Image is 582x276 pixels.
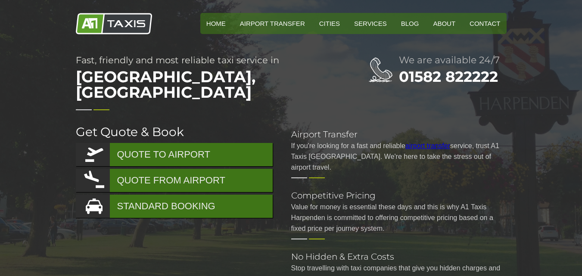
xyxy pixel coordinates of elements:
h2: Competitive Pricing [291,191,507,200]
a: STANDARD BOOKING [76,195,273,218]
h1: Fast, friendly and most reliable taxi service in [76,56,334,104]
a: HOME [200,13,232,34]
a: QUOTE FROM AIRPORT [76,169,273,192]
a: 01582 822222 [399,68,498,86]
a: Airport Transfer [234,13,311,34]
a: airport transfer [405,142,450,149]
h2: Airport Transfer [291,130,507,139]
h2: Get Quote & Book [76,126,274,138]
a: QUOTE TO AIRPORT [76,143,273,166]
a: Contact [464,13,506,34]
a: Cities [313,13,346,34]
a: About [427,13,461,34]
h2: No Hidden & Extra Costs [291,252,507,261]
h2: We are available 24/7 [399,56,507,65]
span: [GEOGRAPHIC_DATA], [GEOGRAPHIC_DATA] [76,65,334,104]
p: Value for money is essential these days and this is why A1 Taxis Harpenden is committed to offeri... [291,202,507,234]
p: If you're looking for a fast and reliable service, trust A1 Taxis [GEOGRAPHIC_DATA]. We're here t... [291,140,507,173]
a: Services [348,13,393,34]
a: Blog [395,13,425,34]
img: A1 Taxis [76,13,152,34]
